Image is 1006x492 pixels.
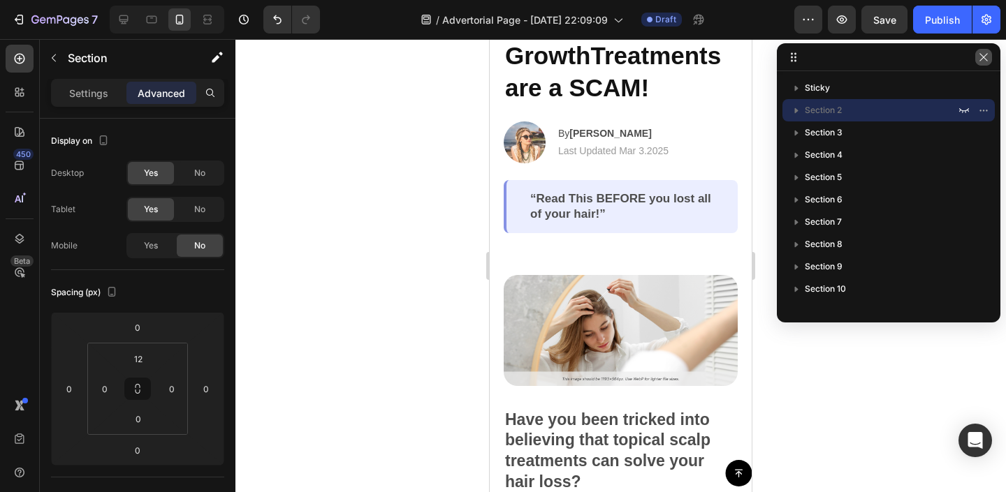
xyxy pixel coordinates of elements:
span: Advertorial Page - [DATE] 22:09:09 [442,13,608,27]
img: gempages_432750572815254551-1cdc50dc-f7cb-47fc-9e48-fabfccceccbf.png [14,82,56,124]
div: Beta [10,255,34,267]
input: 0 [124,440,152,461]
p: Last Updated Mar 3.2025 [68,105,179,119]
p: “Read This BEFORE you lost all of your hair!” [41,152,224,183]
span: Section 3 [805,126,843,140]
p: Section [68,50,182,66]
div: Undo/Redo [263,6,320,33]
p: Advanced [138,86,185,100]
span: Sticky [805,81,830,95]
span: Yes [144,167,158,179]
span: No [194,239,205,252]
span: Section 7 [805,215,842,229]
button: Publish [913,6,972,33]
div: Publish [925,13,960,27]
span: Section 6 [805,193,843,207]
strong: [PERSON_NAME] [80,89,161,100]
p: 7 [92,11,98,28]
span: Save [873,14,896,26]
span: Section 11 [805,304,844,318]
img: gempages_432750572815254551-8e241309-2934-4a82-8ee7-3297b828f1e9.png [14,236,248,346]
p: Have you been tricked into believing that topical scalp treatments can solve your hair loss? [15,371,247,454]
input: 0 [196,378,217,399]
span: Section 8 [805,237,843,251]
span: Yes [144,239,158,252]
span: Section 10 [805,282,846,296]
div: Tablet [51,203,75,216]
input: 12px [124,348,152,369]
span: Section 5 [805,170,842,184]
input: 0px [94,378,115,399]
button: Save [861,6,907,33]
span: Yes [144,203,158,216]
button: 7 [6,6,104,33]
span: Draft [655,13,676,26]
span: No [194,167,205,179]
span: Section 4 [805,148,843,162]
div: 450 [13,149,34,160]
p: Settings [69,86,108,100]
input: 0px [124,408,152,429]
div: Desktop [51,167,84,179]
p: By [68,87,179,102]
input: 0 [59,378,80,399]
div: Spacing (px) [51,283,120,302]
input: 0px [161,378,182,399]
div: Open Intercom Messenger [958,424,992,457]
span: Section 2 [805,103,842,117]
span: Section 9 [805,260,843,274]
span: No [194,203,205,216]
iframe: Design area [490,39,752,492]
input: 0 [124,317,152,338]
div: Mobile [51,239,78,252]
span: / [436,13,439,27]
div: Display on [51,132,112,151]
